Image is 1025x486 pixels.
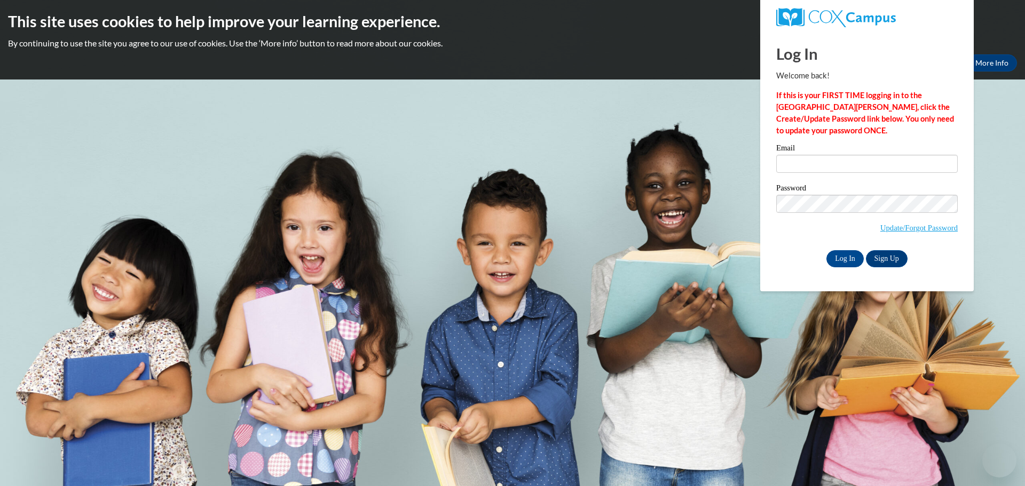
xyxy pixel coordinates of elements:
input: Log In [826,250,864,267]
p: By continuing to use the site you agree to our use of cookies. Use the ‘More info’ button to read... [8,37,1017,49]
a: Sign Up [866,250,908,267]
p: Welcome back! [776,70,958,82]
a: COX Campus [776,8,958,27]
h1: Log In [776,43,958,65]
a: Update/Forgot Password [880,224,958,232]
strong: If this is your FIRST TIME logging in to the [GEOGRAPHIC_DATA][PERSON_NAME], click the Create/Upd... [776,91,954,135]
label: Password [776,184,958,195]
label: Email [776,144,958,155]
h2: This site uses cookies to help improve your learning experience. [8,11,1017,32]
iframe: Button to launch messaging window [982,443,1016,477]
a: More Info [967,54,1017,71]
img: COX Campus [776,8,896,27]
